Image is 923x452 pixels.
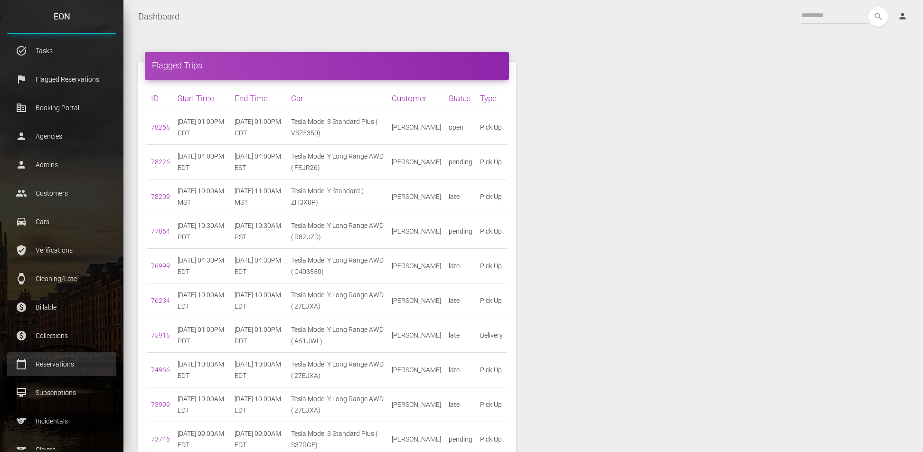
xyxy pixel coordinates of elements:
[445,179,476,214] td: late
[476,318,507,353] td: Delivery
[445,214,476,249] td: pending
[7,39,116,63] a: task_alt Tasks
[445,110,476,145] td: open
[14,414,109,428] p: Incidentals
[388,214,445,249] td: [PERSON_NAME]
[147,87,174,110] th: ID
[174,110,231,145] td: [DATE] 01:00PM CDT
[476,387,507,422] td: Pick Up
[231,214,288,249] td: [DATE] 10:30AM PST
[287,249,388,283] td: Tesla Model Y Long Range AWD ( C403550)
[287,110,388,145] td: Tesla Model 3 Standard Plus ( VSZ5350)
[7,324,116,348] a: paid Collections
[231,179,288,214] td: [DATE] 11:00AM MST
[388,353,445,387] td: [PERSON_NAME]
[445,249,476,283] td: late
[898,11,907,21] i: person
[14,357,109,371] p: Reservations
[151,262,170,270] a: 76999
[231,145,288,179] td: [DATE] 04:00PM EST
[7,295,116,319] a: paid Billable
[476,283,507,318] td: Pick Up
[445,87,476,110] th: Status
[174,214,231,249] td: [DATE] 10:30AM PDT
[151,227,170,235] a: 77864
[231,249,288,283] td: [DATE] 04:30PM EDT
[7,409,116,433] a: sports Incidentals
[231,318,288,353] td: [DATE] 01:00PM PDT
[388,318,445,353] td: [PERSON_NAME]
[174,87,231,110] th: Start Time
[174,249,231,283] td: [DATE] 04:30PM EDT
[14,158,109,172] p: Admins
[287,387,388,422] td: Tesla Model Y Long Range AWD ( 27EJXA)
[7,153,116,177] a: person Admins
[14,44,109,58] p: Tasks
[151,435,170,443] a: 73746
[14,243,109,257] p: Verifications
[174,179,231,214] td: [DATE] 10:00AM MST
[7,238,116,262] a: verified_user Verifications
[152,59,502,71] h4: Flagged Trips
[476,249,507,283] td: Pick Up
[151,123,170,131] a: 78265
[151,193,170,200] a: 78209
[476,145,507,179] td: Pick Up
[445,318,476,353] td: late
[287,214,388,249] td: Tesla Model Y Long Range AWD ( R82UZD)
[151,401,170,408] a: 73999
[445,283,476,318] td: late
[388,249,445,283] td: [PERSON_NAME]
[388,110,445,145] td: [PERSON_NAME]
[14,329,109,343] p: Collections
[287,179,388,214] td: Tesla Model Y Standard ( ZH3X0P)
[476,110,507,145] td: Pick Up
[231,283,288,318] td: [DATE] 10:00AM EDT
[14,272,109,286] p: Cleaning/Late
[14,215,109,229] p: Cars
[445,387,476,422] td: late
[388,283,445,318] td: [PERSON_NAME]
[14,129,109,143] p: Agencies
[287,318,388,353] td: Tesla Model Y Long Range AWD ( A51UWL)
[174,145,231,179] td: [DATE] 04:00PM EDT
[476,214,507,249] td: Pick Up
[7,96,116,120] a: corporate_fare Booking Portal
[868,7,888,27] button: search
[476,87,507,110] th: Type
[151,297,170,304] a: 76234
[14,101,109,115] p: Booking Portal
[287,87,388,110] th: Car
[7,181,116,205] a: people Customers
[151,331,170,339] a: 75915
[14,386,109,400] p: Subscriptions
[891,7,916,26] a: person
[287,353,388,387] td: Tesla Model Y Long Range AWD ( 27EJXA)
[476,353,507,387] td: Pick Up
[138,5,179,28] a: Dashboard
[445,353,476,387] td: late
[287,283,388,318] td: Tesla Model Y Long Range AWD ( 27EJXA)
[388,387,445,422] td: [PERSON_NAME]
[151,366,170,374] a: 74966
[388,179,445,214] td: [PERSON_NAME]
[388,87,445,110] th: Customer
[388,145,445,179] td: [PERSON_NAME]
[7,352,116,376] a: calendar_today Reservations
[174,387,231,422] td: [DATE] 10:00AM EDT
[7,381,116,405] a: card_membership Subscriptions
[7,124,116,148] a: person Agencies
[445,145,476,179] td: pending
[287,145,388,179] td: Tesla Model Y Long Range AWD ( FEJR26)
[231,87,288,110] th: End Time
[14,186,109,200] p: Customers
[14,72,109,86] p: Flagged Reservations
[14,300,109,314] p: Billable
[7,210,116,234] a: drive_eta Cars
[174,283,231,318] td: [DATE] 10:00AM EDT
[476,179,507,214] td: Pick Up
[231,353,288,387] td: [DATE] 10:00AM EDT
[174,353,231,387] td: [DATE] 10:00AM EDT
[7,267,116,291] a: watch Cleaning/Late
